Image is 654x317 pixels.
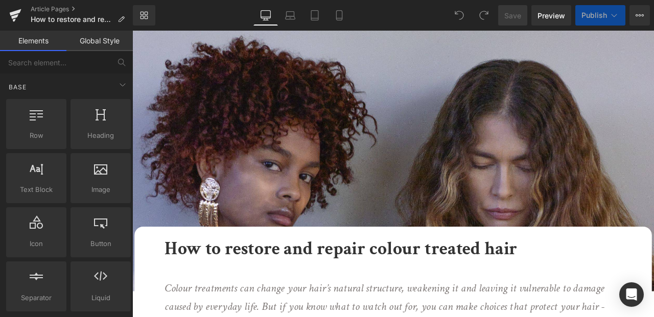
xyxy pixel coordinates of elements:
a: Global Style [66,31,133,51]
a: Desktop [253,5,278,26]
span: Button [74,238,128,249]
a: Tablet [302,5,327,26]
span: Row [9,130,63,141]
span: Preview [538,10,565,21]
a: Preview [531,5,571,26]
span: How to restore and repair colour treated hair [31,15,113,23]
span: Text Block [9,184,63,195]
span: Save [504,10,521,21]
span: Image [74,184,128,195]
button: Undo [449,5,470,26]
span: Publish [581,11,607,19]
a: Mobile [327,5,352,26]
button: More [629,5,650,26]
span: Heading [74,130,128,141]
span: Separator [9,292,63,303]
a: Laptop [278,5,302,26]
span: Base [8,82,28,92]
a: New Library [133,5,155,26]
div: Open Intercom Messenger [619,282,644,307]
span: Icon [9,238,63,249]
button: Redo [474,5,494,26]
span: Liquid [74,292,128,303]
button: Publish [575,5,625,26]
b: How to restore and repair colour treated hair [38,245,456,273]
a: Article Pages [31,5,133,13]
